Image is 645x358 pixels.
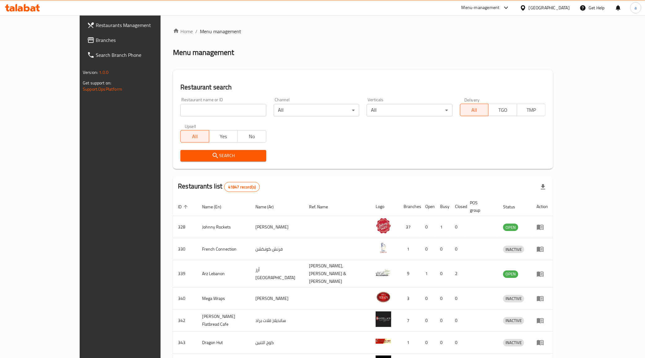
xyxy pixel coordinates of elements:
[96,36,183,44] span: Branches
[420,310,435,332] td: 0
[83,68,98,76] span: Version:
[435,238,450,260] td: 0
[435,260,450,288] td: 0
[82,18,188,33] a: Restaurants Management
[255,203,282,211] span: Name (Ar)
[376,240,391,256] img: French Connection
[185,124,196,128] label: Upsell
[399,238,420,260] td: 1
[367,104,452,116] div: All
[82,33,188,48] a: Branches
[99,68,108,76] span: 1.0.0
[537,270,548,278] div: Menu
[503,224,518,231] div: OPEN
[470,199,491,214] span: POS group
[399,197,420,216] th: Branches
[376,289,391,305] img: Mega Wraps
[420,216,435,238] td: 0
[309,203,336,211] span: Ref. Name
[460,104,489,116] button: All
[519,106,543,115] span: TMP
[178,203,190,211] span: ID
[491,106,515,115] span: TGO
[83,79,111,87] span: Get support on:
[197,288,250,310] td: Mega Wraps
[197,238,250,260] td: French Connection
[376,333,391,349] img: Dragon Hut
[371,197,399,216] th: Logo
[450,310,465,332] td: 0
[212,132,235,141] span: Yes
[399,310,420,332] td: 7
[462,4,500,11] div: Menu-management
[537,295,548,302] div: Menu
[250,238,304,260] td: فرنش كونكشن
[503,295,524,302] span: INACTIVE
[197,216,250,238] td: Johnny Rockets
[634,4,637,11] span: a
[209,130,238,143] button: Yes
[250,310,304,332] td: سانديلاز فلات براد
[488,104,517,116] button: TGO
[463,106,486,115] span: All
[250,260,304,288] td: أرز [GEOGRAPHIC_DATA]
[503,246,524,253] div: INACTIVE
[450,197,465,216] th: Closed
[399,260,420,288] td: 9
[274,104,359,116] div: All
[96,51,183,59] span: Search Branch Phone
[237,130,266,143] button: No
[503,270,518,278] div: OPEN
[450,216,465,238] td: 0
[399,332,420,354] td: 1
[224,184,259,190] span: 41847 record(s)
[420,260,435,288] td: 1
[503,339,524,346] span: INACTIVE
[173,48,234,57] h2: Menu management
[173,28,553,35] nav: breadcrumb
[435,288,450,310] td: 0
[420,332,435,354] td: 0
[399,216,420,238] td: 37
[536,179,550,194] div: Export file
[304,260,371,288] td: [PERSON_NAME],[PERSON_NAME] & [PERSON_NAME]
[96,21,183,29] span: Restaurants Management
[450,332,465,354] td: 0
[435,197,450,216] th: Busy
[529,4,570,11] div: [GEOGRAPHIC_DATA]
[180,83,546,92] h2: Restaurant search
[435,216,450,238] td: 1
[435,310,450,332] td: 0
[420,238,435,260] td: 0
[450,288,465,310] td: 0
[178,182,260,192] h2: Restaurants list
[435,332,450,354] td: 0
[180,150,266,161] button: Search
[250,216,304,238] td: [PERSON_NAME]
[420,197,435,216] th: Open
[450,260,465,288] td: 2
[503,246,524,253] span: INACTIVE
[195,28,197,35] li: /
[224,182,260,192] div: Total records count
[82,48,188,62] a: Search Branch Phone
[464,97,480,102] label: Delivery
[537,245,548,253] div: Menu
[183,132,207,141] span: All
[503,224,518,231] span: OPEN
[180,104,266,116] input: Search for restaurant name or ID..
[376,311,391,327] img: Sandella's Flatbread Cafe
[503,317,524,324] span: INACTIVE
[517,104,546,116] button: TMP
[200,28,241,35] span: Menu management
[185,152,261,160] span: Search
[197,332,250,354] td: Dragon Hut
[240,132,264,141] span: No
[376,218,391,233] img: Johnny Rockets
[250,332,304,354] td: كوخ التنين
[537,223,548,231] div: Menu
[197,310,250,332] td: [PERSON_NAME] Flatbread Cafe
